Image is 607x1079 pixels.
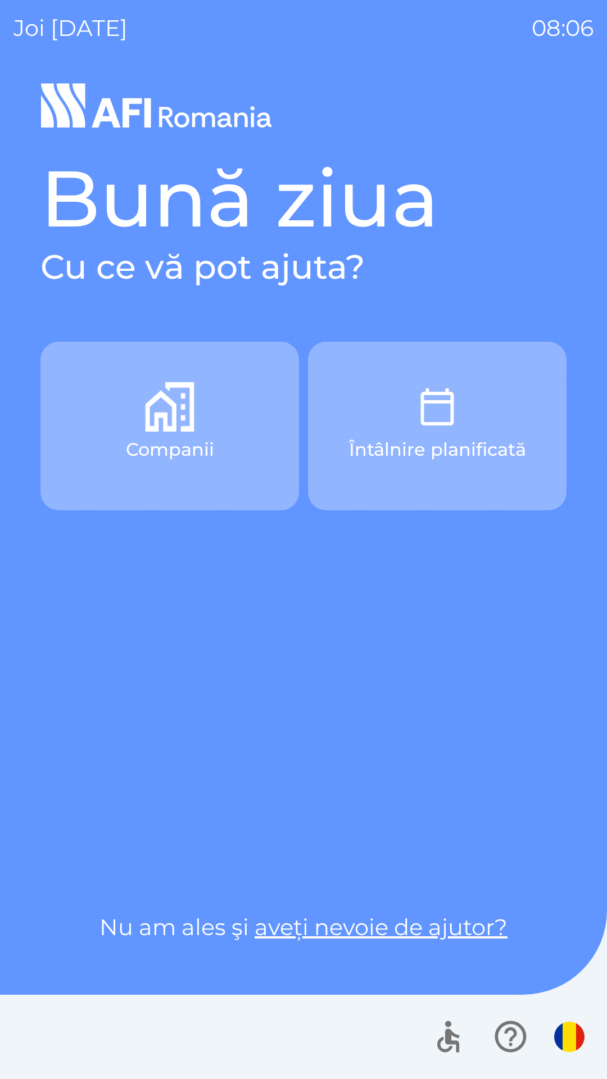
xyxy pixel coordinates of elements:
a: aveți nevoie de ajutor? [255,913,508,941]
p: Nu am ales şi [40,910,567,944]
img: b9f982fa-e31d-4f99-8b4a-6499fa97f7a5.png [145,382,194,432]
p: Companii [126,436,214,463]
img: Logo [40,79,567,133]
p: joi [DATE] [13,11,128,45]
img: ro flag [554,1022,585,1052]
button: Întâlnire planificată [308,342,567,510]
p: Întâlnire planificată [349,436,526,463]
h2: Cu ce vă pot ajuta? [40,246,567,288]
button: Companii [40,342,299,510]
p: 08:06 [532,11,594,45]
img: 91d325ef-26b3-4739-9733-70a8ac0e35c7.png [413,382,462,432]
h1: Bună ziua [40,151,567,246]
